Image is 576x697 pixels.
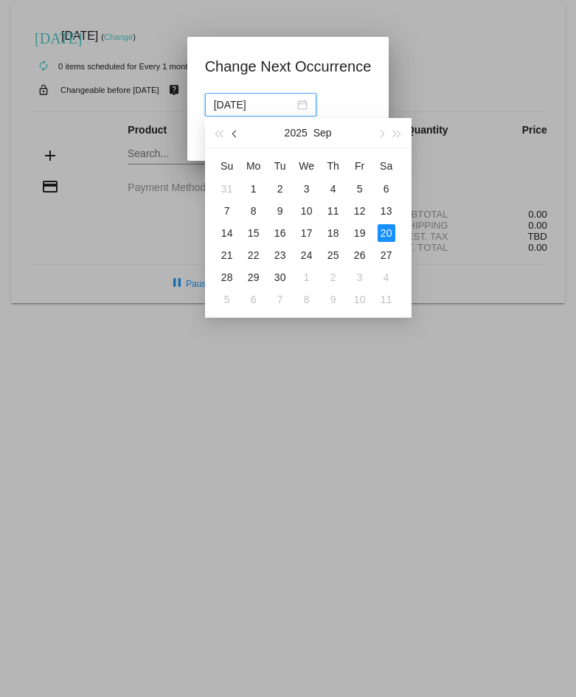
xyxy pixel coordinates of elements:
td: 9/23/2025 [267,244,294,266]
td: 10/11/2025 [373,288,400,311]
td: 10/5/2025 [214,288,240,311]
th: Wed [294,154,320,178]
div: 24 [298,246,316,264]
td: 9/6/2025 [373,178,400,200]
th: Tue [267,154,294,178]
td: 10/8/2025 [294,288,320,311]
td: 9/19/2025 [347,222,373,244]
th: Mon [240,154,267,178]
td: 9/3/2025 [294,178,320,200]
td: 10/3/2025 [347,266,373,288]
td: 10/9/2025 [320,288,347,311]
td: 8/31/2025 [214,178,240,200]
div: 23 [271,246,289,264]
div: 27 [378,246,395,264]
td: 9/8/2025 [240,200,267,222]
td: 9/1/2025 [240,178,267,200]
div: 19 [351,224,369,242]
div: 9 [271,202,289,220]
div: 22 [245,246,263,264]
div: 2 [325,268,342,286]
div: 6 [245,291,263,308]
div: 7 [271,291,289,308]
div: 1 [245,180,263,198]
div: 13 [378,202,395,220]
div: 30 [271,268,289,286]
h1: Change Next Occurrence [205,55,372,78]
div: 11 [378,291,395,308]
td: 9/26/2025 [347,244,373,266]
div: 28 [218,268,236,286]
td: 10/7/2025 [267,288,294,311]
td: 9/11/2025 [320,200,347,222]
div: 16 [271,224,289,242]
div: 15 [245,224,263,242]
div: 9 [325,291,342,308]
td: 9/28/2025 [214,266,240,288]
th: Thu [320,154,347,178]
div: 18 [325,224,342,242]
td: 9/20/2025 [373,222,400,244]
div: 5 [351,180,369,198]
th: Fri [347,154,373,178]
td: 10/2/2025 [320,266,347,288]
div: 3 [351,268,369,286]
td: 9/15/2025 [240,222,267,244]
td: 10/6/2025 [240,288,267,311]
td: 9/2/2025 [267,178,294,200]
td: 9/22/2025 [240,244,267,266]
div: 8 [245,202,263,220]
button: 2025 [285,118,308,148]
div: 2 [271,180,289,198]
td: 9/14/2025 [214,222,240,244]
div: 31 [218,180,236,198]
div: 26 [351,246,369,264]
td: 10/1/2025 [294,266,320,288]
td: 9/10/2025 [294,200,320,222]
td: 9/18/2025 [320,222,347,244]
div: 10 [298,202,316,220]
div: 4 [325,180,342,198]
td: 9/9/2025 [267,200,294,222]
td: 9/17/2025 [294,222,320,244]
button: Sep [313,118,332,148]
td: 9/25/2025 [320,244,347,266]
td: 9/27/2025 [373,244,400,266]
td: 9/24/2025 [294,244,320,266]
div: 7 [218,202,236,220]
td: 9/5/2025 [347,178,373,200]
td: 9/13/2025 [373,200,400,222]
div: 5 [218,291,236,308]
td: 9/29/2025 [240,266,267,288]
button: Previous month (PageUp) [227,118,243,148]
div: 17 [298,224,316,242]
td: 9/30/2025 [267,266,294,288]
div: 6 [378,180,395,198]
button: Last year (Control + left) [211,118,227,148]
div: 21 [218,246,236,264]
input: Select date [214,97,294,113]
td: 9/7/2025 [214,200,240,222]
div: 4 [378,268,395,286]
div: 20 [378,224,395,242]
button: Next year (Control + right) [389,118,405,148]
div: 12 [351,202,369,220]
div: 10 [351,291,369,308]
div: 8 [298,291,316,308]
td: 9/16/2025 [267,222,294,244]
th: Sun [214,154,240,178]
div: 11 [325,202,342,220]
div: 29 [245,268,263,286]
td: 10/4/2025 [373,266,400,288]
td: 9/4/2025 [320,178,347,200]
div: 14 [218,224,236,242]
td: 10/10/2025 [347,288,373,311]
div: 3 [298,180,316,198]
div: 25 [325,246,342,264]
td: 9/12/2025 [347,200,373,222]
div: 1 [298,268,316,286]
button: Next month (PageDown) [372,118,389,148]
th: Sat [373,154,400,178]
td: 9/21/2025 [214,244,240,266]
